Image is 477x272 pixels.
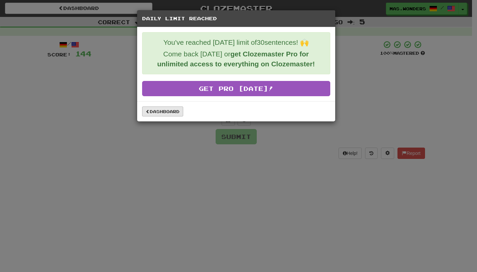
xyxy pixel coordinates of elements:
[142,15,330,22] h5: Daily Limit Reached
[142,81,330,96] a: Get Pro [DATE]!
[147,49,325,69] p: Come back [DATE] or
[147,37,325,47] p: You've reached [DATE] limit of 30 sentences! 🙌
[142,106,183,116] a: Dashboard
[157,50,315,68] strong: get Clozemaster Pro for unlimited access to everything on Clozemaster!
